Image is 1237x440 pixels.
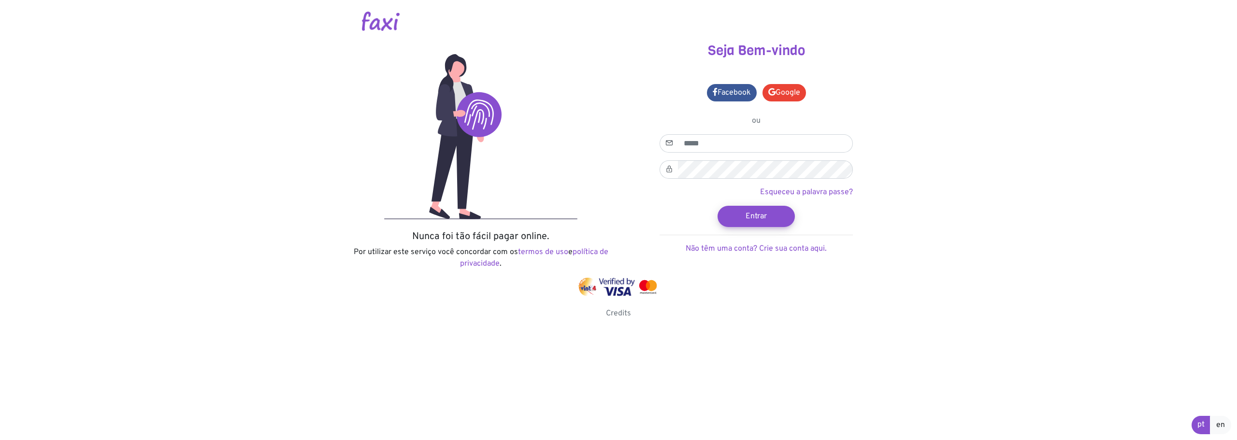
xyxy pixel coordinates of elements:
a: Google [762,84,806,101]
h3: Seja Bem-vindo [626,43,887,59]
button: Entrar [718,206,795,227]
img: mastercard [637,278,659,296]
a: en [1210,416,1231,434]
img: vinti4 [578,278,597,296]
p: Por utilizar este serviço você concordar com os e . [350,246,611,270]
a: Não têm uma conta? Crie sua conta aqui. [686,244,827,254]
p: ou [660,115,853,127]
h5: Nunca foi tão fácil pagar online. [350,231,611,242]
img: visa [599,278,635,296]
a: pt [1192,416,1210,434]
a: termos de uso [518,247,568,257]
a: Esqueceu a palavra passe? [760,187,853,197]
a: Facebook [707,84,757,101]
a: Credits [606,309,631,318]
